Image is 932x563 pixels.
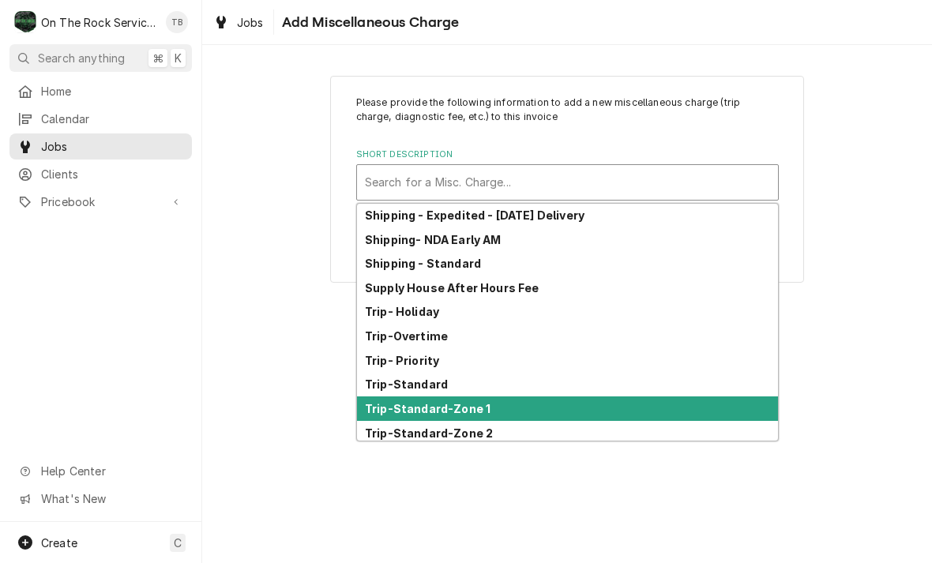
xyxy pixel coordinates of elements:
[166,11,188,33] div: Todd Brady's Avatar
[365,426,493,440] strong: Trip-Standard-Zone 2
[365,281,539,295] strong: Supply House After Hours Fee
[9,106,192,132] a: Calendar
[365,208,584,222] strong: Shipping - Expedited - [DATE] Delivery
[41,490,182,507] span: What's New
[365,402,490,415] strong: Trip-Standard-Zone 1
[41,166,184,182] span: Clients
[9,458,192,484] a: Go to Help Center
[365,233,502,246] strong: Shipping- NDA Early AM
[356,96,779,201] div: Line Item Create/Update Form
[14,11,36,33] div: On The Rock Services's Avatar
[365,329,448,343] strong: Trip-Overtime
[9,78,192,104] a: Home
[277,12,460,33] span: Add Miscellaneous Charge
[356,96,779,125] p: Please provide the following information to add a new miscellaneous charge (trip charge, diagnost...
[9,161,192,187] a: Clients
[237,14,264,31] span: Jobs
[9,486,192,512] a: Go to What's New
[41,536,77,550] span: Create
[175,50,182,66] span: K
[41,111,184,127] span: Calendar
[330,76,804,283] div: Line Item Create/Update
[14,11,36,33] div: O
[9,133,192,160] a: Jobs
[365,257,481,270] strong: Shipping - Standard
[365,305,439,318] strong: Trip- Holiday
[365,354,439,367] strong: Trip- Priority
[166,11,188,33] div: TB
[41,138,184,155] span: Jobs
[41,463,182,479] span: Help Center
[41,193,160,210] span: Pricebook
[174,535,182,551] span: C
[356,148,779,200] div: Short Description
[207,9,270,36] a: Jobs
[365,377,448,391] strong: Trip-Standard
[38,50,125,66] span: Search anything
[41,14,157,31] div: On The Rock Services
[41,83,184,99] span: Home
[9,44,192,72] button: Search anything⌘K
[152,50,163,66] span: ⌘
[356,148,779,161] label: Short Description
[9,189,192,215] a: Go to Pricebook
